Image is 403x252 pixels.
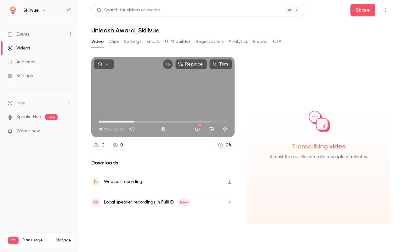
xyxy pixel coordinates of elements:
[8,237,19,244] span: Pro
[8,45,30,51] div: Videos
[209,59,232,69] button: Trim
[23,7,39,14] h6: Skillvue
[64,129,71,134] iframe: Noticeable Trigger
[380,5,390,15] button: Top Bar Actions
[104,178,142,186] div: Webinar recording
[273,37,281,47] button: CTA
[91,141,107,150] a: 0
[91,159,235,167] h2: Downloads
[270,153,368,161] span: Almost there… this can take a couple of minutes.
[124,37,141,47] button: Settings
[113,126,124,132] span: 02:47
[99,126,110,132] span: 00:46
[196,37,224,47] button: Registrations
[229,37,248,47] button: Analytics
[97,7,160,14] div: Search for videos or events
[8,5,18,15] img: Skillvue
[146,37,160,47] button: Emails
[8,100,71,106] li: help-dropdown-opener
[191,123,204,135] button: Settings
[226,142,232,149] div: 0 %
[8,73,33,79] div: Settings
[104,198,190,206] div: Local speaker recordings in FullHD
[111,126,113,132] span: /
[102,142,105,149] div: 0
[120,142,123,149] div: 0
[8,31,29,37] div: Events
[350,4,375,16] button: Share
[8,59,36,65] div: Audience
[91,26,390,34] h1: Unleash Award_Skillvue
[219,123,231,135] button: Exit full screen
[157,123,169,135] button: Pause
[215,141,235,150] a: 0%
[91,37,104,47] button: Video
[110,141,126,150] a: 0
[175,59,207,69] button: Replace
[16,128,40,135] span: What's new
[126,123,138,135] button: Mute
[16,114,41,120] a: SpeakerHub
[199,124,203,127] div: HD
[292,142,346,151] span: Transcribing video
[178,198,190,206] span: New
[22,238,52,243] span: Plan usage
[253,37,268,47] button: Embed
[45,114,58,120] span: new
[99,126,124,132] div: 00:46
[16,100,26,106] span: Help
[56,238,71,243] a: Manage
[205,123,218,135] button: Turn on miniplayer
[163,59,173,69] button: Embed video
[165,37,190,47] button: UTM builder
[109,37,119,47] button: Clips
